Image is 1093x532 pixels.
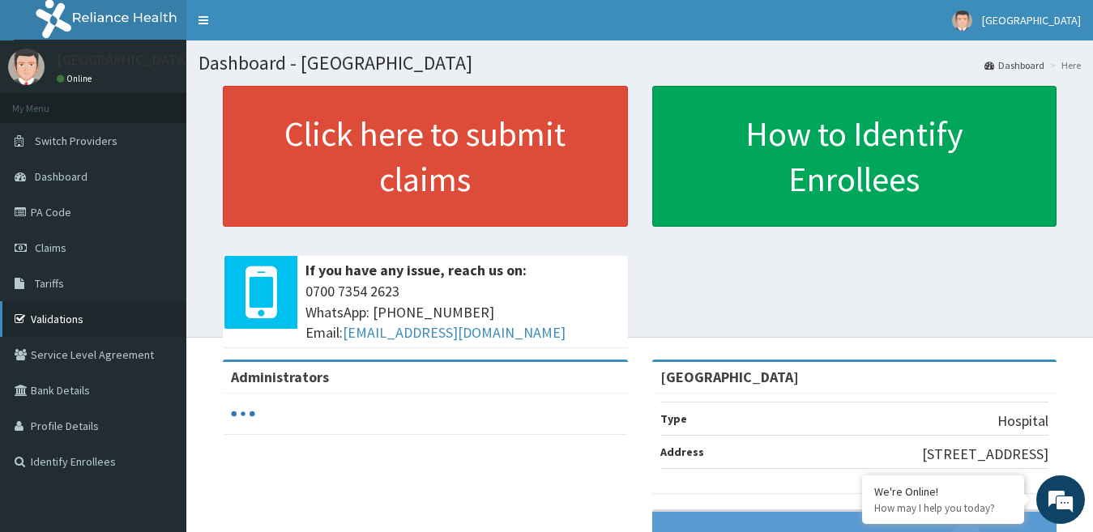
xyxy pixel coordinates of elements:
[35,169,88,184] span: Dashboard
[660,445,704,459] b: Address
[231,402,255,426] svg: audio-loading
[660,368,799,386] strong: [GEOGRAPHIC_DATA]
[57,53,190,67] p: [GEOGRAPHIC_DATA]
[223,86,628,227] a: Click here to submit claims
[35,134,117,148] span: Switch Providers
[305,281,620,343] span: 0700 7354 2623 WhatsApp: [PHONE_NUMBER] Email:
[57,73,96,84] a: Online
[35,276,64,291] span: Tariffs
[874,484,1012,499] div: We're Online!
[35,240,66,255] span: Claims
[984,58,1044,72] a: Dashboard
[952,11,972,31] img: User Image
[660,411,687,426] b: Type
[305,261,527,279] b: If you have any issue, reach us on:
[997,411,1048,432] p: Hospital
[231,368,329,386] b: Administrators
[1046,58,1081,72] li: Here
[8,49,45,85] img: User Image
[652,86,1057,227] a: How to Identify Enrollees
[343,323,566,342] a: [EMAIL_ADDRESS][DOMAIN_NAME]
[874,501,1012,515] p: How may I help you today?
[922,444,1048,465] p: [STREET_ADDRESS]
[982,13,1081,28] span: [GEOGRAPHIC_DATA]
[199,53,1081,74] h1: Dashboard - [GEOGRAPHIC_DATA]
